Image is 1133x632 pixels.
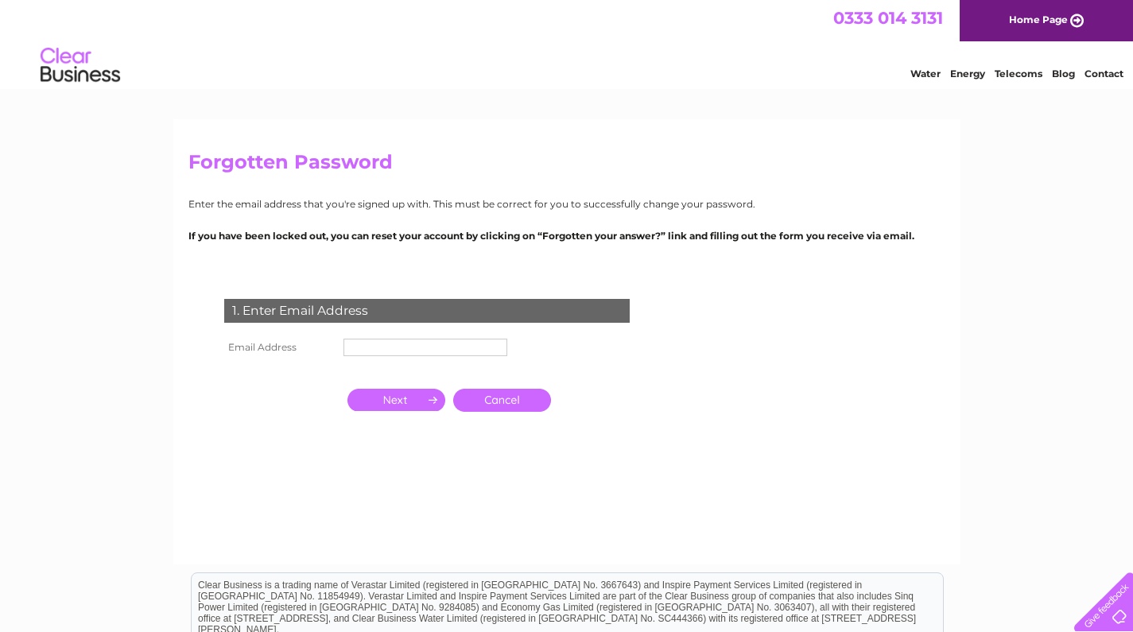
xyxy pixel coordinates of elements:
[40,41,121,90] img: logo.png
[188,228,945,243] p: If you have been locked out, you can reset your account by clicking on “Forgotten your answer?” l...
[453,389,551,412] a: Cancel
[950,68,985,79] a: Energy
[1084,68,1123,79] a: Contact
[188,151,945,181] h2: Forgotten Password
[188,196,945,211] p: Enter the email address that you're signed up with. This must be correct for you to successfully ...
[833,8,943,28] a: 0333 014 3131
[1052,68,1075,79] a: Blog
[910,68,941,79] a: Water
[224,299,630,323] div: 1. Enter Email Address
[995,68,1042,79] a: Telecoms
[192,9,943,77] div: Clear Business is a trading name of Verastar Limited (registered in [GEOGRAPHIC_DATA] No. 3667643...
[220,335,340,360] th: Email Address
